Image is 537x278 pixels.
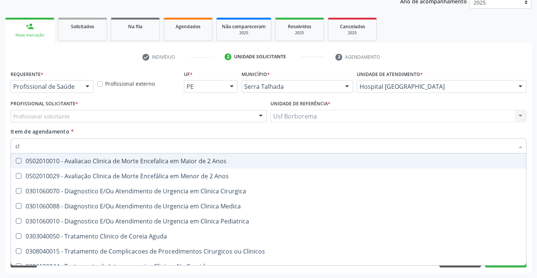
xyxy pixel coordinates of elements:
[288,23,311,30] span: Resolvidos
[105,80,155,88] label: Profissional externo
[187,83,222,90] span: PE
[15,158,522,164] div: 0502010010 - Avaliacao Clinica de Morte Encefalica em Maior de 2 Anos
[184,68,193,80] label: UF
[71,23,94,30] span: Solicitados
[222,30,266,36] div: 2025
[222,23,266,30] span: Não compareceram
[225,53,231,60] div: 2
[234,53,286,60] div: Unidade solicitante
[26,22,34,30] div: person_add
[15,173,522,179] div: 0502010029 - Avaliação Clinica de Morte Encefálica em Menor de 2 Anos
[244,83,338,90] span: Serra Talhada
[334,30,371,36] div: 2025
[15,248,522,254] div: 0308040015 - Tratamento de Complicacoes de Procedimentos Cirurgicos ou Clinicos
[176,23,200,30] span: Agendados
[271,98,330,110] label: Unidade de referência
[15,263,522,269] div: 0303100044 - Tratamento de Intercorrencias Clinicas Na Gravidez
[15,138,514,153] input: Buscar por procedimentos
[11,32,49,38] div: Nova marcação
[11,128,69,135] span: Item de agendamento
[360,83,511,90] span: Hospital [GEOGRAPHIC_DATA]
[11,98,78,110] label: Profissional Solicitante
[13,83,78,90] span: Profissional de Saúde
[15,218,522,224] div: 0301060010 - Diagnostico E/Ou Atendimento de Urgencia em Clinica Pediatrica
[15,203,522,209] div: 0301060088 - Diagnostico E/Ou Atendimento de Urgencia em Clinica Medica
[128,23,142,30] span: Na fila
[11,68,43,80] label: Requerente
[15,233,522,239] div: 0303040050 - Tratamento Clinico de Coreia Aguda
[242,68,270,80] label: Município
[281,30,318,36] div: 2025
[13,112,70,120] span: Profissional solicitante
[340,23,365,30] span: Cancelados
[15,188,522,194] div: 0301060070 - Diagnostico E/Ou Atendimento de Urgencia em Clinica Cirurgica
[357,68,423,80] label: Unidade de atendimento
